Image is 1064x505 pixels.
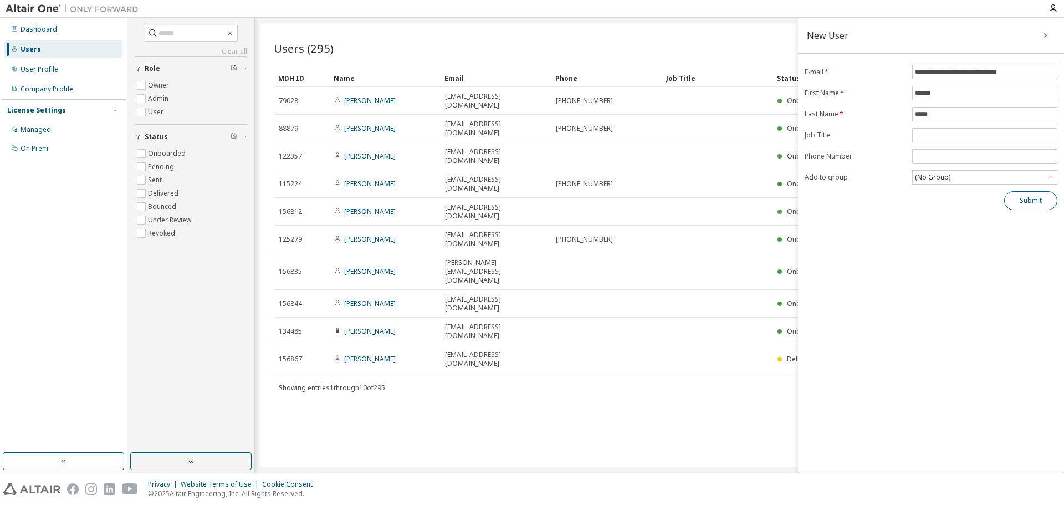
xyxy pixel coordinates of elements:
[787,179,825,188] span: Onboarded
[787,354,817,364] span: Delivered
[135,125,247,149] button: Status
[279,180,302,188] span: 115224
[21,65,58,74] div: User Profile
[787,151,825,161] span: Onboarded
[556,235,613,244] span: [PHONE_NUMBER]
[805,173,906,182] label: Add to group
[445,203,546,221] span: [EMAIL_ADDRESS][DOMAIN_NAME]
[344,179,396,188] a: [PERSON_NAME]
[148,160,176,174] label: Pending
[148,200,178,213] label: Bounced
[279,383,385,392] span: Showing entries 1 through 10 of 295
[805,131,906,140] label: Job Title
[148,227,177,240] label: Revoked
[21,25,57,34] div: Dashboard
[145,132,168,141] span: Status
[666,69,768,87] div: Job Title
[445,120,546,137] span: [EMAIL_ADDRESS][DOMAIN_NAME]
[344,151,396,161] a: [PERSON_NAME]
[262,480,319,489] div: Cookie Consent
[444,69,546,87] div: Email
[21,125,51,134] div: Managed
[805,110,906,119] label: Last Name
[135,57,247,81] button: Role
[181,480,262,489] div: Website Terms of Use
[278,69,325,87] div: MDH ID
[279,124,298,133] span: 88879
[21,85,73,94] div: Company Profile
[3,483,60,495] img: altair_logo.svg
[274,40,334,56] span: Users (295)
[279,327,302,336] span: 134485
[279,355,302,364] span: 156867
[445,350,546,368] span: [EMAIL_ADDRESS][DOMAIN_NAME]
[344,234,396,244] a: [PERSON_NAME]
[344,327,396,336] a: [PERSON_NAME]
[279,96,298,105] span: 79028
[279,299,302,308] span: 156844
[556,96,613,105] span: [PHONE_NUMBER]
[21,45,41,54] div: Users
[344,96,396,105] a: [PERSON_NAME]
[445,175,546,193] span: [EMAIL_ADDRESS][DOMAIN_NAME]
[913,171,952,183] div: (No Group)
[148,105,166,119] label: User
[148,147,188,160] label: Onboarded
[135,47,247,56] a: Clear all
[787,124,825,133] span: Onboarded
[787,267,825,276] span: Onboarded
[805,68,906,76] label: E-mail
[805,152,906,161] label: Phone Number
[445,147,546,165] span: [EMAIL_ADDRESS][DOMAIN_NAME]
[85,483,97,495] img: instagram.svg
[445,258,546,285] span: [PERSON_NAME][EMAIL_ADDRESS][DOMAIN_NAME]
[556,180,613,188] span: [PHONE_NUMBER]
[7,106,66,115] div: License Settings
[279,267,302,276] span: 156835
[555,69,657,87] div: Phone
[787,327,825,336] span: Onboarded
[148,79,171,92] label: Owner
[445,231,546,248] span: [EMAIL_ADDRESS][DOMAIN_NAME]
[145,64,160,73] span: Role
[344,299,396,308] a: [PERSON_NAME]
[344,354,396,364] a: [PERSON_NAME]
[148,92,171,105] label: Admin
[148,489,319,498] p: © 2025 Altair Engineering, Inc. All Rights Reserved.
[344,267,396,276] a: [PERSON_NAME]
[148,174,164,187] label: Sent
[279,207,302,216] span: 156812
[805,89,906,98] label: First Name
[807,31,848,40] div: New User
[1004,191,1057,210] button: Submit
[344,124,396,133] a: [PERSON_NAME]
[231,64,237,73] span: Clear filter
[6,3,144,14] img: Altair One
[344,207,396,216] a: [PERSON_NAME]
[787,299,825,308] span: Onboarded
[787,234,825,244] span: Onboarded
[445,323,546,340] span: [EMAIL_ADDRESS][DOMAIN_NAME]
[122,483,138,495] img: youtube.svg
[445,295,546,313] span: [EMAIL_ADDRESS][DOMAIN_NAME]
[334,69,436,87] div: Name
[787,96,825,105] span: Onboarded
[445,92,546,110] span: [EMAIL_ADDRESS][DOMAIN_NAME]
[231,132,237,141] span: Clear filter
[104,483,115,495] img: linkedin.svg
[148,213,193,227] label: Under Review
[279,235,302,244] span: 125279
[148,480,181,489] div: Privacy
[777,69,988,87] div: Status
[21,144,48,153] div: On Prem
[67,483,79,495] img: facebook.svg
[787,207,825,216] span: Onboarded
[279,152,302,161] span: 122357
[556,124,613,133] span: [PHONE_NUMBER]
[148,187,181,200] label: Delivered
[913,171,1057,184] div: (No Group)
